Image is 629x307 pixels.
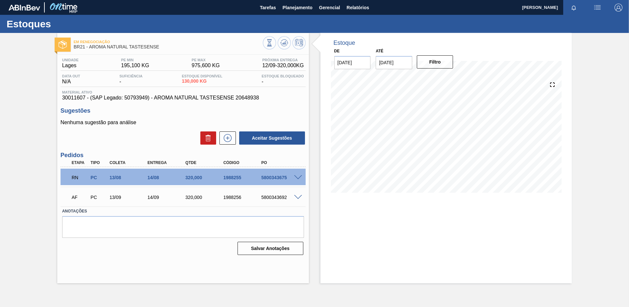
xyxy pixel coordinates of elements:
div: 1988255 [222,175,264,180]
span: Próxima Entrega [262,58,304,62]
span: Planejamento [283,4,313,12]
button: Visão Geral dos Estoques [263,36,276,49]
div: 320,000 [184,195,226,200]
label: Até [376,49,383,53]
span: Estoque Disponível [182,74,222,78]
div: Etapa [70,160,90,165]
div: Estoque [334,40,355,46]
span: Relatórios [347,4,369,12]
img: userActions [593,4,601,12]
span: Gerencial [319,4,340,12]
span: 12/09 - 320,000 KG [262,63,304,69]
div: 13/08/2025 [108,175,150,180]
div: Aguardando Faturamento [70,190,90,205]
div: - [260,74,305,85]
div: 1988256 [222,195,264,200]
h3: Sugestões [61,107,306,114]
span: Lages [62,63,79,69]
div: - [118,74,144,85]
div: 5800343692 [260,195,302,200]
span: Estoque Bloqueado [262,74,304,78]
label: De [334,49,340,53]
span: 130,000 KG [182,79,222,84]
span: PE MIN [121,58,149,62]
span: Tarefas [260,4,276,12]
div: PO [260,160,302,165]
div: Excluir Sugestões [197,131,216,145]
input: dd/mm/yyyy [376,56,412,69]
div: Coleta [108,160,150,165]
span: Suficiência [119,74,142,78]
div: Tipo [89,160,109,165]
span: 30011607 - (SAP Legado: 50793949) - AROMA NATURAL TASTESENSE 20648938 [62,95,304,101]
div: Aceitar Sugestões [236,131,306,145]
img: Ícone [59,41,67,49]
img: Logout [615,4,622,12]
span: 195,100 KG [121,63,149,69]
button: Notificações [563,3,584,12]
span: PE MAX [192,58,220,62]
div: 14/08/2025 [146,175,188,180]
button: Aceitar Sugestões [239,131,305,145]
h1: Estoques [7,20,123,28]
button: Filtro [417,55,453,69]
button: Programar Estoque [292,36,306,49]
button: Salvar Anotações [238,242,303,255]
p: AF [72,195,88,200]
span: Em renegociação [74,40,263,44]
label: Anotações [62,207,304,216]
span: Unidade [62,58,79,62]
div: N/A [61,74,82,85]
div: Código [222,160,264,165]
div: Pedido de Compra [89,195,109,200]
h3: Pedidos [61,152,306,159]
div: 320,000 [184,175,226,180]
span: Data out [62,74,80,78]
div: 13/09/2025 [108,195,150,200]
div: Entrega [146,160,188,165]
button: Atualizar Gráfico [278,36,291,49]
div: Qtde [184,160,226,165]
input: dd/mm/yyyy [334,56,371,69]
img: TNhmsLtSVTkK8tSr43FrP2fwEKptu5GPRR3wAAAABJRU5ErkJggg== [9,5,40,11]
div: Pedido de Compra [89,175,109,180]
p: Nenhuma sugestão para análise [61,120,306,126]
div: Em renegociação [70,170,90,185]
p: RN [72,175,88,180]
div: Nova sugestão [216,131,236,145]
span: 975,600 KG [192,63,220,69]
div: 5800343675 [260,175,302,180]
div: 14/09/2025 [146,195,188,200]
span: BR21 - AROMA NATURAL TASTESENSE [74,44,263,49]
span: Material ativo [62,90,304,94]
